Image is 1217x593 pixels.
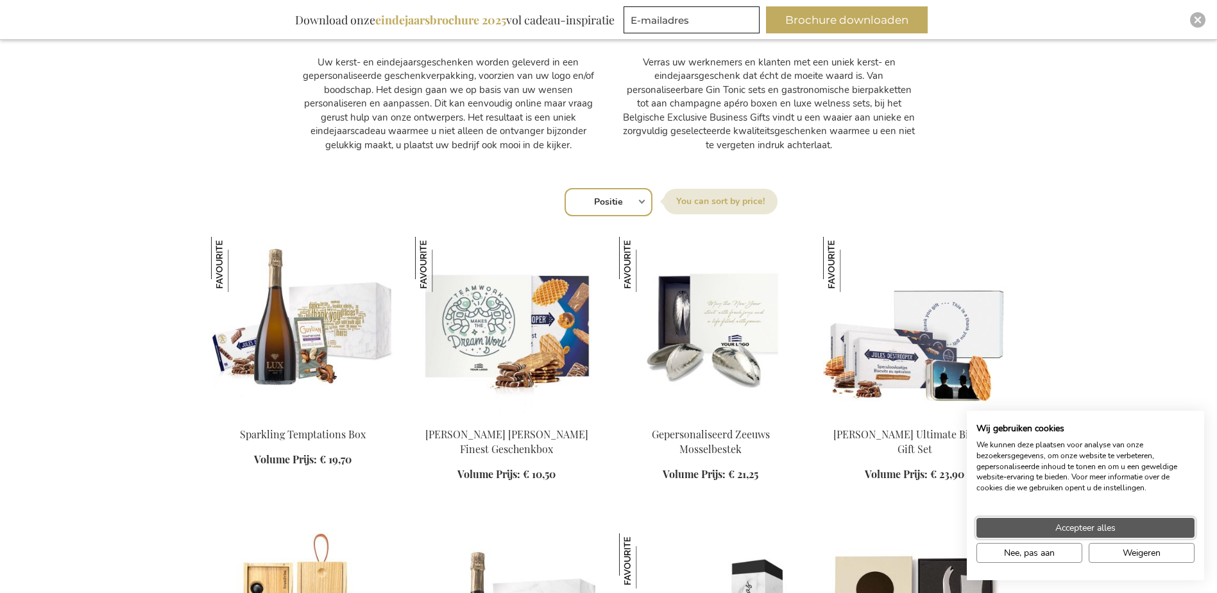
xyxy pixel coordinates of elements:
form: marketing offers and promotions [624,6,763,37]
a: Sparkling Temptations Box [240,427,366,441]
a: [PERSON_NAME] Ultimate Biscuits Gift Set [833,427,996,456]
p: We kunnen deze plaatsen voor analyse van onze bezoekersgegevens, om onze website te verbeteren, g... [976,440,1195,494]
span: € 23,90 [930,467,964,481]
img: Close [1194,16,1202,24]
a: Volume Prijs: € 23,90 [865,467,964,482]
span: Volume Prijs: [254,452,317,466]
span: Nee, pas aan [1004,546,1055,560]
p: Uw kerst- en eindejaarsgeschenken worden geleverd in een gepersonaliseerde geschenkverpakking, vo... [301,56,596,152]
span: Volume Prijs: [865,467,928,481]
img: Personalised Zeeland Mussel Cutlery [619,237,803,417]
a: Volume Prijs: € 10,50 [457,467,556,482]
img: Sparkling Temptations Bpx [211,237,395,417]
button: Alle cookies weigeren [1089,543,1195,563]
input: E-mailadres [624,6,760,33]
div: Download onze vol cadeau-inspiratie [289,6,620,33]
a: Gepersonaliseerd Zeeuws Mosselbestek [652,427,770,456]
a: Personalised Zeeland Mussel Cutlery Gepersonaliseerd Zeeuws Mosselbestek [619,411,803,424]
span: Volume Prijs: [663,467,726,481]
span: Accepteer alles [1055,521,1116,535]
button: Accepteer alle cookies [976,518,1195,538]
b: eindejaarsbrochure 2025 [375,12,506,28]
img: Jules Destrooper Jules' Finest Gift Box [415,237,599,417]
h2: EINDEJAARSCADEAUS MÉT IMPACT [622,3,917,42]
span: Weigeren [1123,546,1161,560]
a: Sparkling Temptations Bpx Sparkling Temptations Box [211,411,395,424]
a: Volume Prijs: € 19,70 [254,452,352,467]
span: € 19,70 [319,452,352,466]
label: Sorteer op [663,189,778,214]
div: Close [1190,12,1205,28]
img: Sparkling Temptations Box [211,237,266,292]
a: Jules Destrooper Jules' Finest Gift Box Jules Destrooper Jules' Finest Geschenkbox [415,411,599,424]
img: Gepersonaliseerd Zeeuws Mosselbestek [619,237,674,292]
span: Volume Prijs: [457,467,520,481]
a: Volume Prijs: € 21,25 [663,467,758,482]
img: Jules Destrooper Jules' Finest Geschenkbox [415,237,470,292]
img: Jules Destrooper Ultimate Biscuits Gift Set [823,237,1007,417]
h2: Wij gebruiken cookies [976,423,1195,434]
img: The Perfect Temptations Box [619,533,674,589]
p: Verras uw werknemers en klanten met een uniek kerst- en eindejaarsgeschenk dat écht de moeite waa... [622,56,917,152]
span: € 21,25 [728,467,758,481]
button: Brochure downloaden [766,6,928,33]
h2: GEPERSONALISEERDE GESCHENKVERPAKKING [301,3,596,42]
button: Pas cookie voorkeuren aan [976,543,1082,563]
a: [PERSON_NAME] [PERSON_NAME] Finest Geschenkbox [425,427,588,456]
img: Jules Destrooper Ultimate Biscuits Gift Set [823,237,878,292]
a: Jules Destrooper Ultimate Biscuits Gift Set Jules Destrooper Ultimate Biscuits Gift Set [823,411,1007,424]
span: € 10,50 [523,467,556,481]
